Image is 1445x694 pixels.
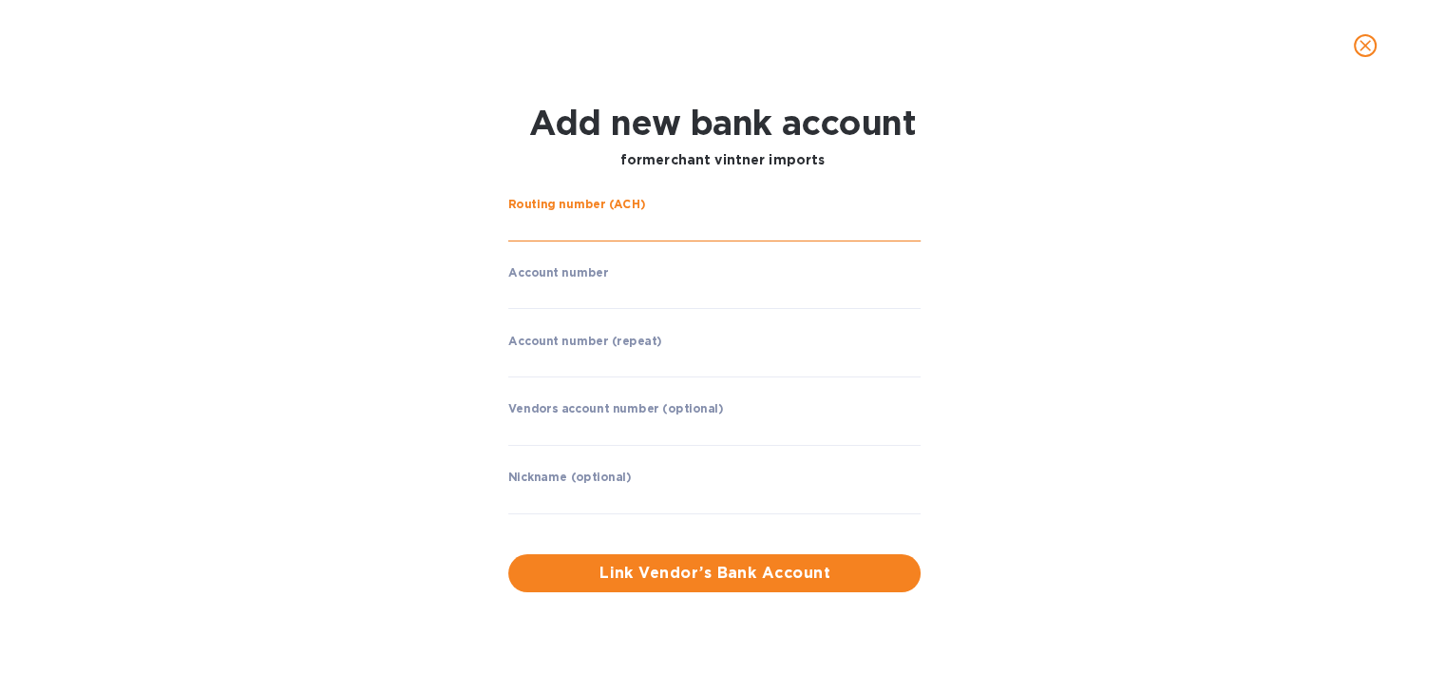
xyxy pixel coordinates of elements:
label: Vendors account number (optional) [508,404,723,415]
button: close [1342,23,1388,68]
label: Nickname (optional) [508,472,632,484]
b: for merchant vintner imports [620,152,826,167]
span: Link Vendor’s Bank Account [523,562,905,585]
button: Link Vendor’s Bank Account [508,554,921,592]
label: Routing number (ACH) [508,199,645,210]
label: Account number [508,267,608,279]
label: Account number (repeat) [508,336,662,347]
h1: Add new bank account [529,103,916,143]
